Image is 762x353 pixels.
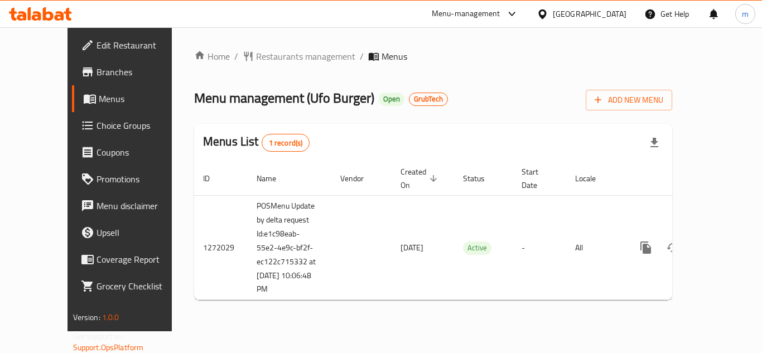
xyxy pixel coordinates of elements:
span: m [742,8,749,20]
span: Menus [382,50,407,63]
span: Created On [401,165,441,192]
a: Branches [72,59,195,85]
span: Start Date [522,165,553,192]
span: Grocery Checklist [97,279,186,293]
a: Coupons [72,139,195,166]
td: All [566,195,624,300]
span: Active [463,241,491,254]
div: [GEOGRAPHIC_DATA] [553,8,626,20]
span: Menu management ( Ufo Burger ) [194,85,374,110]
a: Choice Groups [72,112,195,139]
div: Active [463,241,491,255]
span: 1.0.0 [102,310,119,325]
span: Upsell [97,226,186,239]
li: / [234,50,238,63]
td: - [513,195,566,300]
span: Add New Menu [595,93,663,107]
span: 1 record(s) [262,138,310,148]
div: Export file [641,129,668,156]
a: Restaurants management [243,50,355,63]
div: Menu-management [432,7,500,21]
h2: Menus List [203,133,310,152]
span: Version: [73,310,100,325]
span: Menu disclaimer [97,199,186,212]
li: / [360,50,364,63]
span: Edit Restaurant [97,38,186,52]
span: [DATE] [401,240,423,255]
span: Menus [99,92,186,105]
a: Menu disclaimer [72,192,195,219]
div: Total records count [262,134,310,152]
span: GrubTech [409,94,447,104]
nav: breadcrumb [194,50,672,63]
span: Get support on: [73,329,124,344]
a: Edit Restaurant [72,32,195,59]
table: enhanced table [194,162,749,301]
a: Menus [72,85,195,112]
span: Status [463,172,499,185]
span: Promotions [97,172,186,186]
span: ID [203,172,224,185]
span: Restaurants management [256,50,355,63]
span: Vendor [340,172,378,185]
a: Grocery Checklist [72,273,195,299]
button: Add New Menu [586,90,672,110]
span: Choice Groups [97,119,186,132]
span: Branches [97,65,186,79]
span: Locale [575,172,610,185]
span: Coverage Report [97,253,186,266]
td: POSMenu Update by delta request Id:e1c98eab-55e2-4e9c-bf2f-ec122c715332 at [DATE] 10:06:48 PM [248,195,331,300]
span: Open [379,94,404,104]
a: Coverage Report [72,246,195,273]
th: Actions [624,162,749,196]
a: Home [194,50,230,63]
a: Upsell [72,219,195,246]
a: Promotions [72,166,195,192]
button: Change Status [659,234,686,261]
span: Coupons [97,146,186,159]
td: 1272029 [194,195,248,300]
button: more [633,234,659,261]
span: Name [257,172,291,185]
div: Open [379,93,404,106]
